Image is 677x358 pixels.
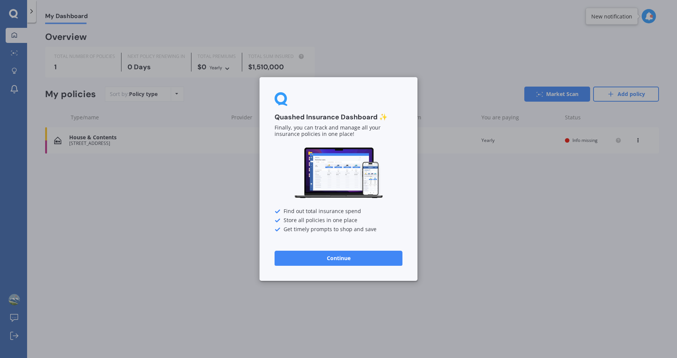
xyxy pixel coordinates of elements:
[293,146,384,200] img: Dashboard
[275,218,402,224] div: Store all policies in one place
[275,125,402,138] p: Finally, you can track and manage all your insurance policies in one place!
[275,209,402,215] div: Find out total insurance spend
[275,251,402,266] button: Continue
[275,113,402,122] h3: Quashed Insurance Dashboard ✨
[275,227,402,233] div: Get timely prompts to shop and save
